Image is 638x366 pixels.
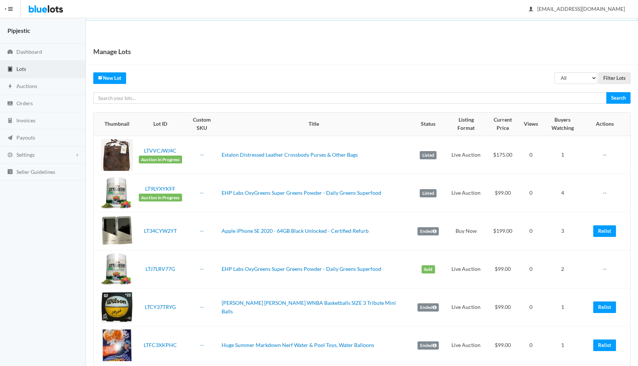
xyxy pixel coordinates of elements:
th: Views [521,113,541,136]
a: createNew Lot [93,72,126,84]
span: Invoices [16,117,35,123]
th: Current Price [485,113,521,136]
a: Apple iPhone SE 2020 - 64GB Black Unlocked - Certified Refurb [222,228,369,234]
td: Live Auction [447,288,485,326]
td: -- [584,250,630,288]
td: 0 [521,136,541,174]
td: Live Auction [447,136,485,174]
a: EHP Labs OxyGreens Super Greens Powder - Daily Greens Superfood [222,266,381,272]
a: -- [200,304,204,310]
h1: Manage Lots [93,46,131,57]
a: -- [200,342,204,348]
span: [EMAIL_ADDRESS][DOMAIN_NAME] [529,6,625,12]
a: LTJ7LRV77G [146,266,175,272]
a: LTVVCJWJ4C [144,147,176,154]
ion-icon: speedometer [6,49,14,56]
a: Estalon Distressed Leather Crossbody Purses & Other Bags [222,151,358,158]
ion-icon: clipboard [6,66,14,73]
td: $99.00 [485,250,521,288]
td: Live Auction [447,326,485,365]
span: Lots [16,66,26,72]
label: Sold [422,265,435,273]
input: Search your lots... [93,92,607,104]
a: EHP Labs OxyGreens Super Greens Powder - Daily Greens Superfood [222,190,381,196]
span: Settings [16,151,35,158]
th: Actions [584,113,630,136]
td: $199.00 [485,212,521,250]
th: Buyers Watching [541,113,584,136]
ion-icon: create [98,75,103,80]
input: Search [606,92,631,104]
a: -- [200,190,204,196]
td: $99.00 [485,288,521,326]
td: 0 [521,250,541,288]
a: Relist [593,225,616,237]
a: Relist [593,340,616,351]
a: -- [200,151,204,158]
span: Auctions [16,83,37,89]
a: LT9LYXYKFF [145,185,175,192]
td: 0 [521,212,541,250]
label: Ended [417,341,439,350]
span: Seller Guidelines [16,169,55,175]
ion-icon: cog [6,152,14,159]
td: $175.00 [485,136,521,174]
th: Title [219,113,409,136]
a: LT34CYW2YT [144,228,177,234]
label: Listed [420,189,437,197]
td: 2 [541,250,584,288]
a: LTFC3XKPHC [144,342,177,348]
ion-icon: paper plane [6,135,14,142]
ion-icon: list box [6,169,14,176]
span: Payouts [16,134,35,141]
input: Filter Lots [598,72,631,84]
td: 1 [541,288,584,326]
span: Auction in Progress [139,156,182,164]
ion-icon: person [527,6,535,13]
th: Lot ID [136,113,185,136]
td: $99.00 [485,174,521,212]
td: 3 [541,212,584,250]
a: -- [200,266,204,272]
th: Thumbnail [94,113,136,136]
td: -- [584,136,630,174]
td: Live Auction [447,174,485,212]
td: 1 [541,326,584,365]
strong: Pipjestic [7,27,30,34]
td: 0 [521,174,541,212]
td: Buy Now [447,212,485,250]
a: LTCY37TRYG [145,304,176,310]
td: -- [584,174,630,212]
td: Live Auction [447,250,485,288]
a: Relist [593,301,616,313]
th: Status [409,113,447,136]
a: -- [200,228,204,234]
td: 4 [541,174,584,212]
ion-icon: flash [6,83,14,90]
td: $99.00 [485,326,521,365]
ion-icon: cash [6,100,14,107]
th: Custom SKU [185,113,219,136]
span: Orders [16,100,33,106]
label: Ended [417,303,439,312]
td: 0 [521,288,541,326]
a: [PERSON_NAME] [PERSON_NAME] WNBA Basketballs SIZE 3 Tribute Mini Balls [222,300,396,315]
th: Listing Format [447,113,485,136]
ion-icon: calculator [6,118,14,125]
label: Ended [417,227,439,235]
a: Huge Summer Markdown Nerf Water & Pool Toys, Water Balloons [222,342,374,348]
td: 1 [541,136,584,174]
span: Auction in Progress [139,194,182,202]
td: 0 [521,326,541,365]
span: Dashboard [16,49,42,55]
label: Listed [420,151,437,159]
